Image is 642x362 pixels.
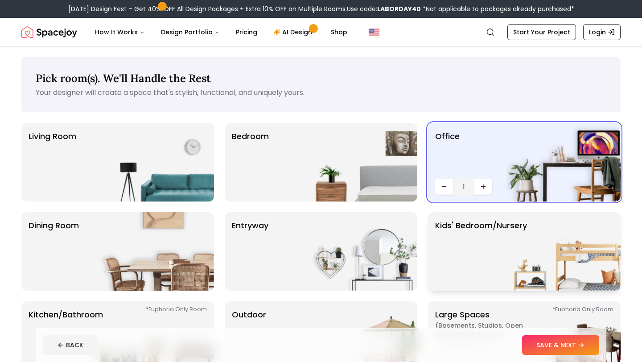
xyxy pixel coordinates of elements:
span: Pick room(s). We'll Handle the Rest [36,71,211,85]
a: Start Your Project [507,24,576,40]
img: Spacejoy Logo [21,23,77,41]
p: Office [435,130,460,175]
img: Kids' Bedroom/Nursery [506,212,621,291]
span: *Not applicable to packages already purchased* [421,4,574,13]
span: 1 [457,181,471,192]
button: SAVE & NEXT [522,335,599,355]
button: Design Portfolio [154,23,227,41]
p: entryway [232,219,268,284]
a: Pricing [229,23,264,41]
p: Living Room [29,130,76,194]
button: BACK [43,335,98,355]
div: [DATE] Design Fest – Get 40% OFF All Design Packages + Extra 10% OFF on Multiple Rooms. [68,4,574,13]
button: How It Works [88,23,152,41]
a: Spacejoy [21,23,77,41]
span: ( Basements, Studios, Open living/dining rooms ) [435,321,547,339]
img: Dining Room [100,212,214,291]
b: LABORDAY40 [377,4,421,13]
img: entryway [303,212,417,291]
img: Office [506,123,621,202]
p: Bedroom [232,130,269,194]
p: Kids' Bedroom/Nursery [435,219,527,284]
p: Your designer will create a space that's stylish, functional, and uniquely yours. [36,87,606,98]
a: Login [583,24,621,40]
img: Bedroom [303,123,417,202]
button: Increase quantity [474,179,492,195]
button: Decrease quantity [435,179,453,195]
nav: Global [21,18,621,46]
a: Shop [324,23,354,41]
img: Living Room [100,123,214,202]
nav: Main [88,23,354,41]
img: United States [369,27,379,37]
span: Use code: [347,4,421,13]
a: AI Design [266,23,322,41]
p: Dining Room [29,219,79,284]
